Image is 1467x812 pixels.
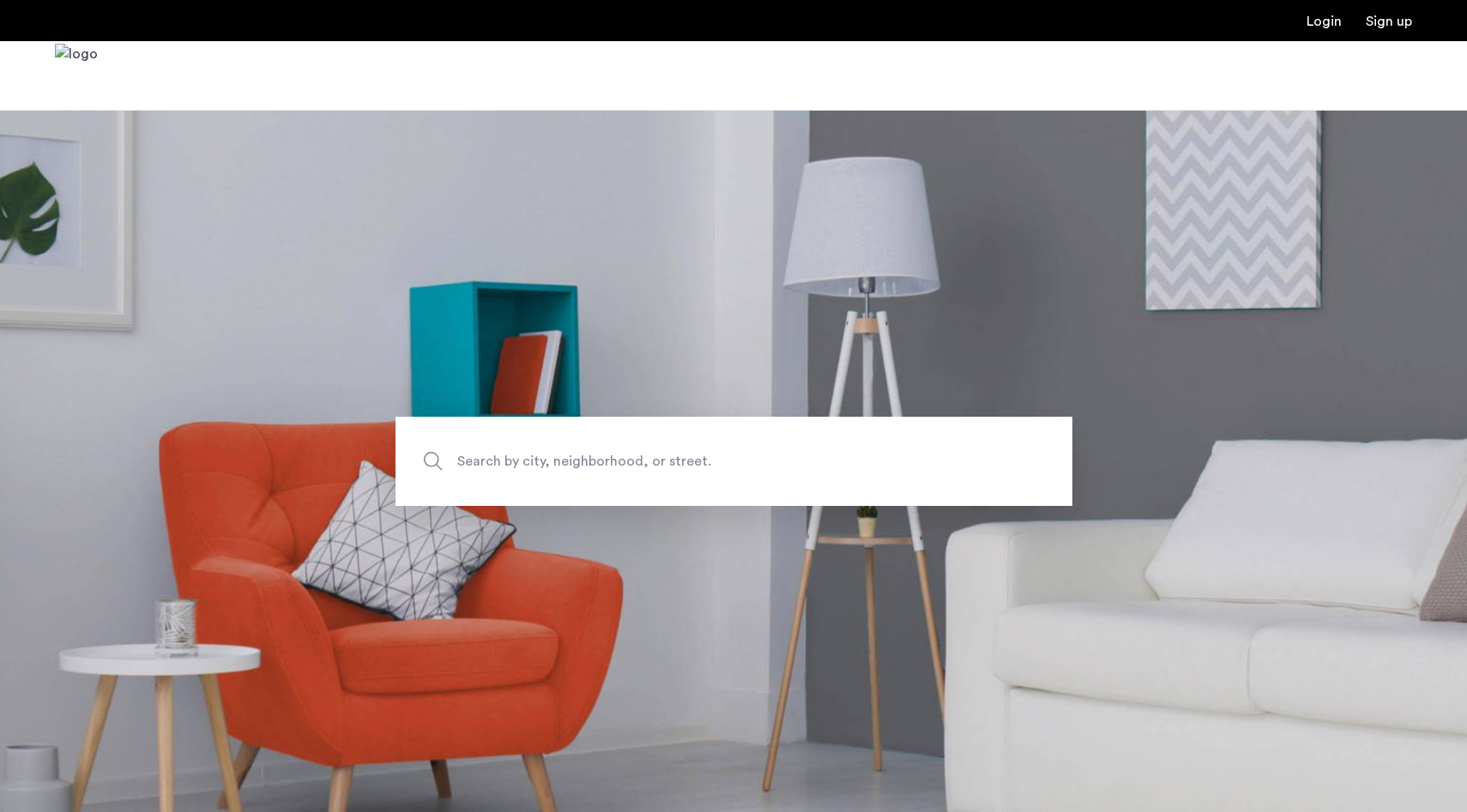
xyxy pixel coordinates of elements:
a: Registration [1366,15,1412,28]
span: Search by city, neighborhood, or street. [457,449,931,472]
img: logo [55,44,98,108]
a: Login [1307,15,1342,28]
input: Apartment Search [395,417,1072,506]
a: Cazamio Logo [55,44,98,108]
